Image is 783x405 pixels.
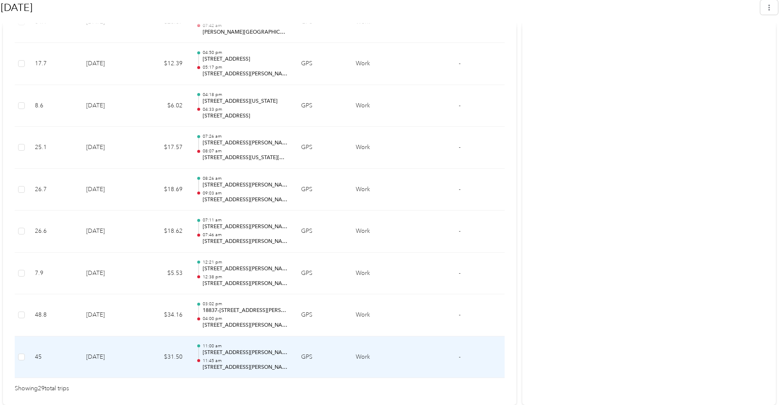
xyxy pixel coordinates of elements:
[203,139,288,147] p: [STREET_ADDRESS][PERSON_NAME][US_STATE]
[79,169,138,211] td: [DATE]
[79,294,138,336] td: [DATE]
[79,43,138,85] td: [DATE]
[294,210,349,253] td: GPS
[459,60,460,67] span: -
[203,343,288,349] p: 11:00 am
[349,169,412,211] td: Work
[138,336,189,378] td: $31.50
[294,43,349,85] td: GPS
[349,43,412,85] td: Work
[79,210,138,253] td: [DATE]
[138,294,189,336] td: $34.16
[203,107,288,112] p: 04:33 pm
[203,358,288,364] p: 11:45 am
[459,353,460,360] span: -
[349,294,412,336] td: Work
[138,253,189,295] td: $5.53
[79,253,138,295] td: [DATE]
[203,259,288,265] p: 12:21 pm
[28,127,79,169] td: 25.1
[138,127,189,169] td: $17.57
[203,70,288,78] p: [STREET_ADDRESS][PERSON_NAME]
[294,127,349,169] td: GPS
[203,322,288,329] p: [STREET_ADDRESS][PERSON_NAME]
[203,56,288,63] p: [STREET_ADDRESS]
[28,210,79,253] td: 26.6
[203,176,288,181] p: 08:26 am
[28,85,79,127] td: 8.6
[294,294,349,336] td: GPS
[459,311,460,318] span: -
[203,148,288,154] p: 08:07 am
[203,316,288,322] p: 04:00 pm
[349,336,412,378] td: Work
[203,265,288,273] p: [STREET_ADDRESS][PERSON_NAME]
[459,102,460,109] span: -
[28,336,79,378] td: 45
[28,169,79,211] td: 26.7
[294,169,349,211] td: GPS
[203,280,288,288] p: [STREET_ADDRESS][PERSON_NAME][US_STATE]
[203,274,288,280] p: 12:38 pm
[79,336,138,378] td: [DATE]
[349,210,412,253] td: Work
[28,43,79,85] td: 17.7
[203,307,288,314] p: 18837–[STREET_ADDRESS][PERSON_NAME][PERSON_NAME]
[203,181,288,189] p: [STREET_ADDRESS][PERSON_NAME]
[349,85,412,127] td: Work
[79,127,138,169] td: [DATE]
[138,85,189,127] td: $6.02
[203,112,288,120] p: [STREET_ADDRESS]
[203,364,288,371] p: [STREET_ADDRESS][PERSON_NAME][PERSON_NAME]
[203,50,288,56] p: 04:50 pm
[203,238,288,245] p: [STREET_ADDRESS][PERSON_NAME]
[203,190,288,196] p: 09:03 am
[138,43,189,85] td: $12.39
[203,223,288,231] p: [STREET_ADDRESS][PERSON_NAME]
[203,154,288,162] p: [STREET_ADDRESS][US_STATE][US_STATE]
[349,253,412,295] td: Work
[349,127,412,169] td: Work
[203,98,288,105] p: [STREET_ADDRESS][US_STATE]
[294,253,349,295] td: GPS
[28,253,79,295] td: 7.9
[459,227,460,234] span: -
[203,64,288,70] p: 05:17 pm
[15,384,69,393] span: Showing 29 total trips
[203,133,288,139] p: 07:26 am
[203,301,288,307] p: 03:02 pm
[138,169,189,211] td: $18.69
[79,85,138,127] td: [DATE]
[203,217,288,223] p: 07:11 am
[203,92,288,98] p: 04:18 pm
[459,186,460,193] span: -
[294,85,349,127] td: GPS
[459,144,460,151] span: -
[459,269,460,277] span: -
[203,349,288,357] p: [STREET_ADDRESS][PERSON_NAME]
[28,294,79,336] td: 48.8
[203,196,288,204] p: [STREET_ADDRESS][PERSON_NAME]
[203,232,288,238] p: 07:46 am
[294,336,349,378] td: GPS
[138,210,189,253] td: $18.62
[203,29,288,36] p: [PERSON_NAME][GEOGRAPHIC_DATA], [GEOGRAPHIC_DATA], [GEOGRAPHIC_DATA]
